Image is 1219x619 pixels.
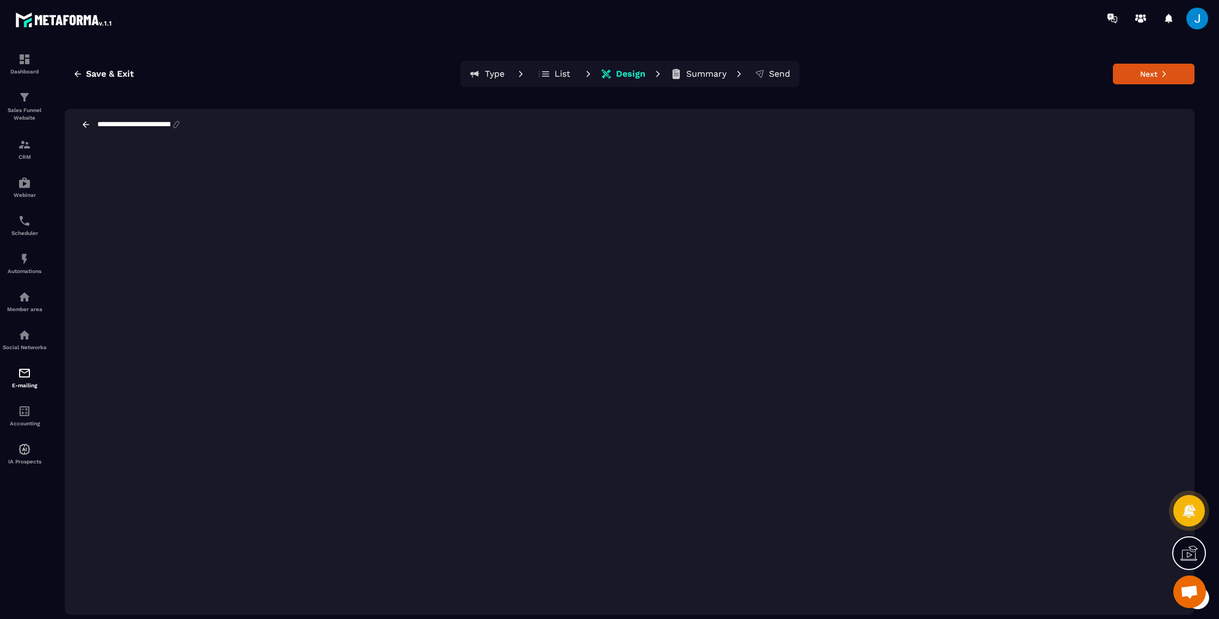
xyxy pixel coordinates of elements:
a: emailemailE-mailing [3,358,46,397]
p: E-mailing [3,382,46,388]
a: formationformationDashboard [3,45,46,83]
a: automationsautomationsWebinar [3,168,46,206]
img: formation [18,91,31,104]
p: Member area [3,306,46,312]
img: social-network [18,329,31,342]
img: formation [18,138,31,151]
a: accountantaccountantAccounting [3,397,46,435]
p: Send [769,69,790,79]
a: automationsautomationsAutomations [3,244,46,282]
p: Social Networks [3,344,46,350]
button: Next [1113,64,1195,84]
img: automations [18,290,31,304]
a: schedulerschedulerScheduler [3,206,46,244]
a: automationsautomationsMember area [3,282,46,320]
p: Summary [686,69,727,79]
p: Type [485,69,504,79]
a: formationformationSales Funnel Website [3,83,46,130]
a: formationformationCRM [3,130,46,168]
button: Send [748,63,797,85]
p: Dashboard [3,69,46,75]
button: Summary [667,63,730,85]
img: automations [18,252,31,265]
p: Accounting [3,420,46,426]
a: social-networksocial-networkSocial Networks [3,320,46,358]
p: CRM [3,154,46,160]
button: Design [598,63,649,85]
div: Ouvrir le chat [1173,575,1206,608]
img: formation [18,53,31,66]
p: Scheduler [3,230,46,236]
button: List [530,63,579,85]
span: Save & Exit [86,69,134,79]
img: email [18,367,31,380]
p: Automations [3,268,46,274]
img: logo [15,10,113,29]
p: Design [616,69,645,79]
p: IA Prospects [3,459,46,465]
img: scheduler [18,214,31,227]
img: automations [18,176,31,189]
button: Save & Exit [65,64,142,84]
button: Type [463,63,512,85]
img: automations [18,443,31,456]
p: Sales Funnel Website [3,107,46,122]
img: accountant [18,405,31,418]
p: List [555,69,570,79]
p: Webinar [3,192,46,198]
